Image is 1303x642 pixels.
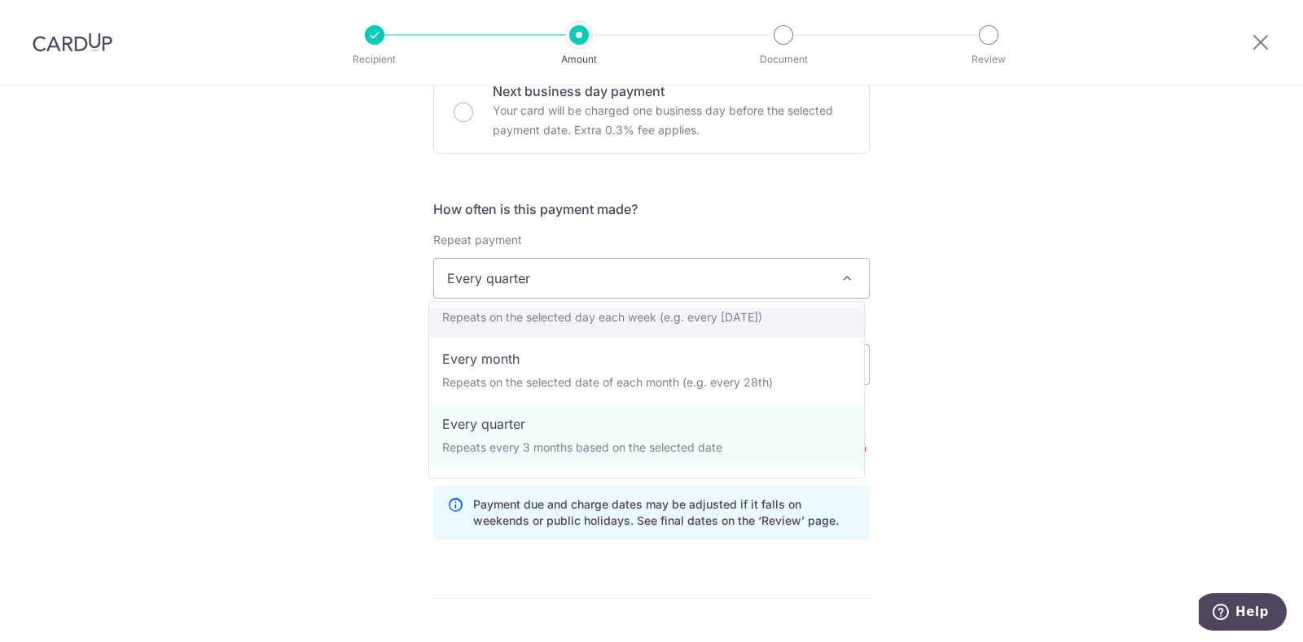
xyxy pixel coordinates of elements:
small: Repeats every 3 months based on the selected date [442,440,722,454]
p: Next business day payment [493,81,849,101]
small: Repeats on the selected day each week (e.g. every [DATE]) [442,310,762,324]
span: Every quarter [434,259,869,298]
span: Every quarter [433,258,870,299]
p: Payment due and charge dates may be adjusted if it falls on weekends or public holidays. See fina... [473,496,856,529]
p: Every quarter [442,414,851,434]
p: Document [723,51,844,68]
p: Recipient [314,51,435,68]
p: Review [928,51,1049,68]
label: Repeat payment [433,232,522,248]
p: Every month [442,349,851,369]
img: CardUp [33,33,112,52]
iframe: Opens a widget where you can find more information [1199,593,1287,634]
p: Your card will be charged one business day before the selected payment date. Extra 0.3% fee applies. [493,101,849,140]
h5: How often is this payment made? [433,199,870,219]
p: Amount [519,51,639,68]
small: Repeats on the selected date of each month (e.g. every 28th) [442,375,773,389]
